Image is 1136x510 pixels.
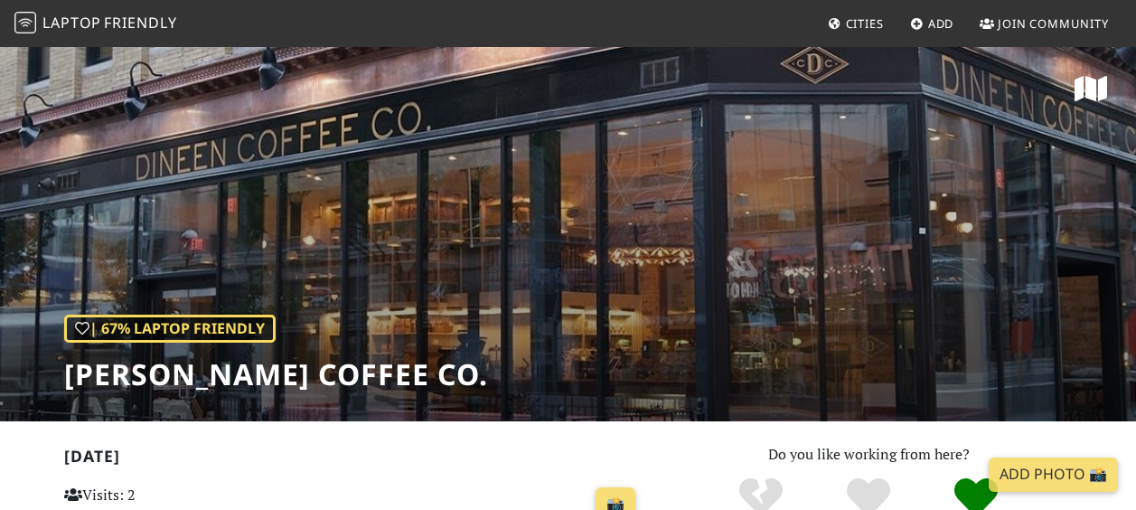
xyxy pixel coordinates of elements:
[846,15,884,32] span: Cities
[64,315,276,344] div: | 67% Laptop Friendly
[64,447,643,473] h2: [DATE]
[998,15,1109,32] span: Join Community
[665,443,1073,467] p: Do you like working from here?
[42,13,101,33] span: Laptop
[14,12,36,33] img: LaptopFriendly
[64,357,488,392] h1: [PERSON_NAME] Coffee Co.
[989,458,1118,492] a: Add Photo 📸
[821,7,891,40] a: Cities
[14,8,177,40] a: LaptopFriendly LaptopFriendly
[928,15,954,32] span: Add
[972,7,1116,40] a: Join Community
[903,7,962,40] a: Add
[104,13,176,33] span: Friendly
